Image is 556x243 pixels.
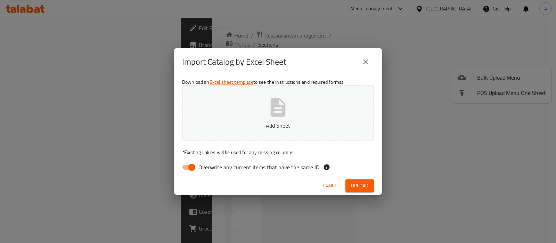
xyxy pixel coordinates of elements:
svg: If the overwrite option isn't selected, then the items that match an existing ID will be ignored ... [323,164,330,171]
button: Upload [345,179,374,192]
span: Overwrite any current items that have the same ID. [198,163,320,171]
button: Cancel [320,179,343,192]
p: Existing values will be used for any missing columns. [182,149,374,156]
a: Excel sheet template [210,78,253,87]
div: Download an to see the instructions and required format. [174,76,382,177]
span: Cancel [323,181,340,190]
p: Add Sheet [193,121,363,130]
h2: Import Catalog by Excel Sheet [182,56,286,67]
button: close [357,54,374,70]
span: Upload [351,181,368,190]
button: Add Sheet [182,86,374,140]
